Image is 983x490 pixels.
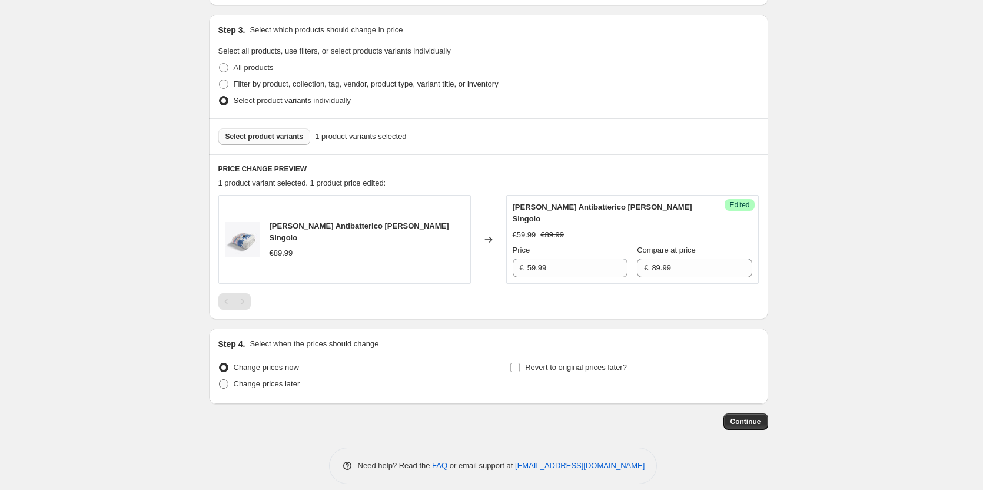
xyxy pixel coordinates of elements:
a: FAQ [432,461,447,470]
span: Filter by product, collection, tag, vendor, product type, variant title, or inventory [234,80,499,88]
a: [EMAIL_ADDRESS][DOMAIN_NAME] [515,461,645,470]
span: or email support at [447,461,515,470]
span: Select product variants [225,132,304,141]
span: All products [234,63,274,72]
h2: Step 3. [218,24,245,36]
span: € [520,263,524,272]
span: Compare at price [637,246,696,254]
button: Continue [723,413,768,430]
span: € [644,263,648,272]
h6: PRICE CHANGE PREVIEW [218,164,759,174]
nav: Pagination [218,293,251,310]
span: Edited [729,200,749,210]
img: 16947Y-ga_01-scaldasonno-adapto-cotone-antibatterico-orsi-singolo_80x.jpg [225,222,260,257]
span: Continue [730,417,761,426]
p: Select when the prices should change [250,338,378,350]
h2: Step 4. [218,338,245,350]
span: Revert to original prices later? [525,363,627,372]
span: 1 product variants selected [315,131,406,143]
span: Select all products, use filters, or select products variants individually [218,47,451,55]
span: 1 product variant selected. 1 product price edited: [218,178,386,187]
span: [PERSON_NAME] Antibatterico [PERSON_NAME] Singolo [270,221,449,242]
span: Select product variants individually [234,96,351,105]
span: Change prices later [234,379,300,388]
strike: €89.99 [540,229,564,241]
button: Select product variants [218,128,311,145]
span: Price [513,246,530,254]
div: €59.99 [513,229,536,241]
span: Need help? Read the [358,461,433,470]
span: [PERSON_NAME] Antibatterico [PERSON_NAME] Singolo [513,203,692,223]
p: Select which products should change in price [250,24,403,36]
span: Change prices now [234,363,299,372]
div: €89.99 [270,247,293,259]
